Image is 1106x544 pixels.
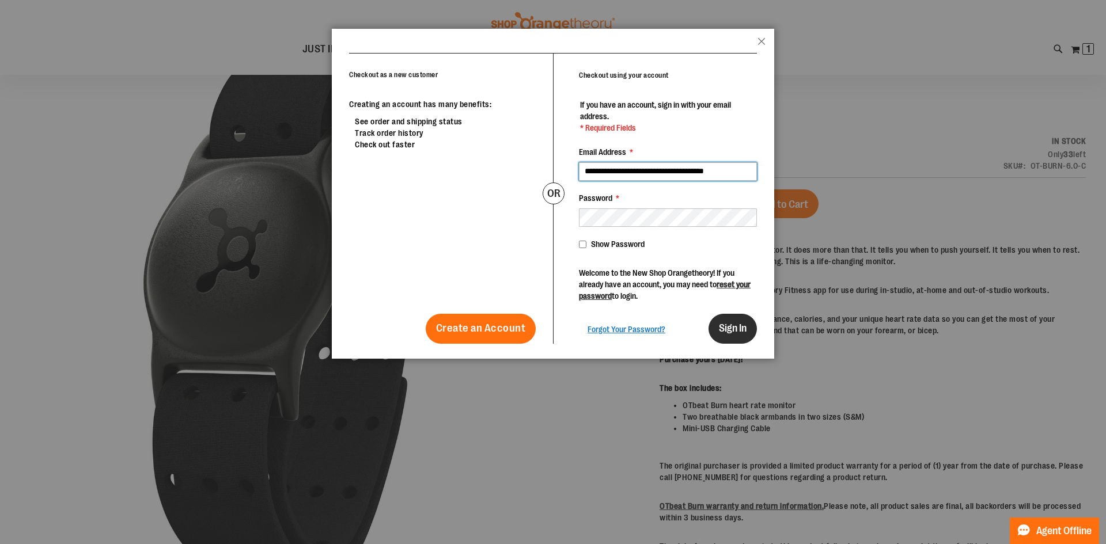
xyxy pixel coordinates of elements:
li: See order and shipping status [355,116,536,127]
span: Show Password [591,239,645,249]
span: Email Address [579,147,626,157]
div: or [543,182,565,204]
span: If you have an account, sign in with your email address. [580,100,731,121]
span: Sign In [719,322,747,334]
a: reset your password [579,280,751,300]
p: Welcome to the New Shop Orangetheory! If you already have an account, you may need to to login. [579,267,757,302]
button: Agent Offline [1010,518,1099,544]
span: Create an Account [436,322,526,334]
strong: Checkout using your account [579,71,669,79]
button: Sign In [709,314,757,344]
li: Check out faster [355,139,536,150]
a: Create an Account [426,314,536,344]
span: Agent Offline [1036,526,1092,537]
a: Forgot Your Password? [588,324,665,335]
span: * Required Fields [580,122,756,134]
p: Creating an account has many benefits: [349,98,536,110]
span: Password [579,193,612,203]
strong: Checkout as a new customer [349,71,438,79]
span: Forgot Your Password? [588,325,665,334]
li: Track order history [355,127,536,139]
